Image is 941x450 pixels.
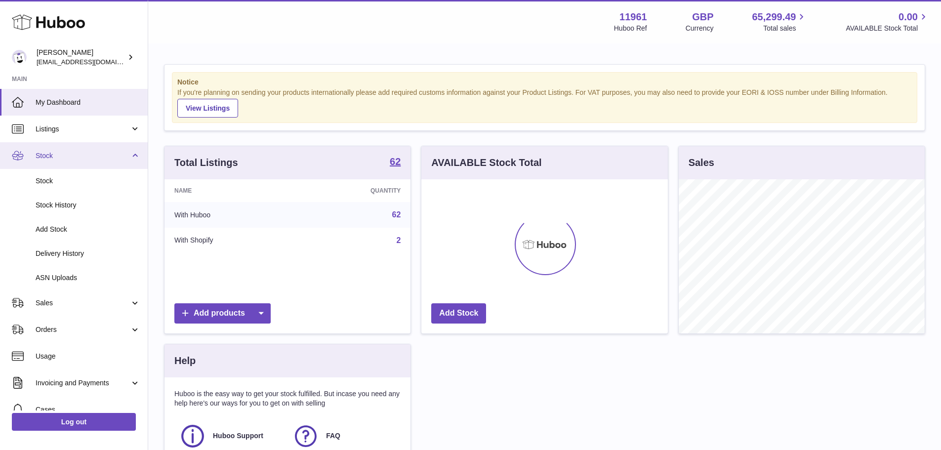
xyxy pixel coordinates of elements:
span: Orders [36,325,130,334]
strong: 11961 [619,10,647,24]
span: 0.00 [899,10,918,24]
td: With Shopify [164,228,297,253]
a: 2 [396,236,401,245]
span: Add Stock [36,225,140,234]
a: FAQ [292,423,396,450]
span: ASN Uploads [36,273,140,283]
a: Add Stock [431,303,486,324]
h3: Total Listings [174,156,238,169]
span: Cases [36,405,140,414]
span: Stock [36,151,130,161]
span: AVAILABLE Stock Total [846,24,929,33]
h3: Help [174,354,196,368]
a: Huboo Support [179,423,283,450]
img: internalAdmin-11961@internal.huboo.com [12,50,27,65]
div: [PERSON_NAME] [37,48,125,67]
a: 0.00 AVAILABLE Stock Total [846,10,929,33]
strong: GBP [692,10,713,24]
span: Invoicing and Payments [36,378,130,388]
div: Huboo Ref [614,24,647,33]
span: FAQ [326,431,340,441]
span: Total sales [763,24,807,33]
span: [EMAIL_ADDRESS][DOMAIN_NAME] [37,58,145,66]
a: 65,299.49 Total sales [752,10,807,33]
td: With Huboo [164,202,297,228]
div: If you're planning on sending your products internationally please add required customs informati... [177,88,912,118]
h3: Sales [689,156,714,169]
a: 62 [390,157,401,168]
a: View Listings [177,99,238,118]
a: Log out [12,413,136,431]
th: Name [164,179,297,202]
div: Currency [686,24,714,33]
span: Sales [36,298,130,308]
span: My Dashboard [36,98,140,107]
span: Listings [36,124,130,134]
span: 65,299.49 [752,10,796,24]
p: Huboo is the easy way to get your stock fulfilled. But incase you need any help here's our ways f... [174,389,401,408]
th: Quantity [297,179,411,202]
strong: 62 [390,157,401,166]
span: Delivery History [36,249,140,258]
span: Usage [36,352,140,361]
span: Stock [36,176,140,186]
span: Huboo Support [213,431,263,441]
a: Add products [174,303,271,324]
a: 62 [392,210,401,219]
span: Stock History [36,201,140,210]
strong: Notice [177,78,912,87]
h3: AVAILABLE Stock Total [431,156,541,169]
